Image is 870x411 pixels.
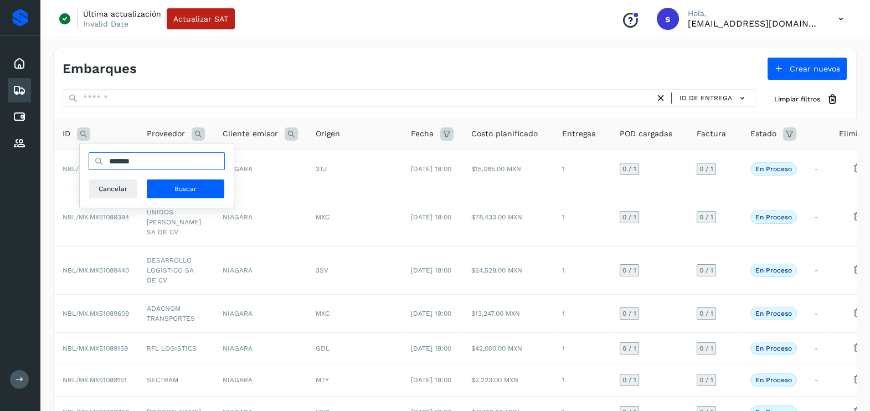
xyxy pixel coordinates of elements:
span: 0 / 1 [622,310,636,317]
p: En proceso [755,310,792,317]
span: NBL/MX.MX51089609 [63,310,129,317]
td: NIAGARA [214,188,307,246]
span: 0 / 1 [622,267,636,274]
span: Fecha [411,128,434,140]
td: NIAGARA [214,332,307,364]
span: Factura [697,128,726,140]
button: Actualizar SAT [167,8,235,29]
span: [DATE] 18:00 [411,310,451,317]
span: [DATE] 18:00 [411,165,451,173]
span: MTY [316,376,329,384]
span: NBL/MX.MX51089440 [63,266,129,274]
span: NBL/MX.MX51089151 [63,376,127,384]
span: [DATE] 18:00 [411,213,451,221]
p: smedina@niagarawater.com [688,18,821,29]
td: - [806,188,830,246]
span: ID de entrega [679,93,732,103]
td: 1 [553,150,611,188]
td: $13,247.00 MXN [462,294,553,332]
td: $24,528.00 MXN [462,246,553,294]
span: 0 / 1 [622,345,636,352]
td: RFL LOGISTICS [138,332,214,364]
td: TRANSPORTISTAS UNIDOS [PERSON_NAME] SA DE CV [138,188,214,246]
td: - [806,294,830,332]
p: En proceso [755,213,792,221]
span: Estado [750,128,776,140]
span: POD cargadas [620,128,672,140]
div: Embarques [8,78,31,102]
span: NBL/MX.MX51089159 [63,345,128,352]
span: Proveedor [147,128,185,140]
td: NIAGARA [214,294,307,332]
span: ID [63,128,70,140]
td: - [806,332,830,364]
p: Última actualización [83,9,161,19]
span: [DATE] 18:00 [411,266,451,274]
td: - [806,246,830,294]
p: Hola, [688,9,821,18]
span: MXC [316,213,330,221]
button: Limpiar filtros [765,89,847,110]
span: 0 / 1 [622,214,636,220]
div: Proveedores [8,131,31,156]
span: MXC [316,310,330,317]
span: NBL/MX.MX51089394 [63,213,129,221]
span: 0 / 1 [699,377,713,383]
span: 0 / 1 [699,345,713,352]
button: Crear nuevos [767,57,847,80]
p: En proceso [755,345,792,352]
span: Actualizar SAT [173,15,228,23]
td: - [806,364,830,396]
button: ID de entrega [676,90,751,106]
td: DESARROLLO LOGISTICO SA DE CV [138,246,214,294]
td: $78,433.00 MXN [462,188,553,246]
td: SECTRAM [138,364,214,396]
h4: Embarques [63,61,137,77]
div: Inicio [8,52,31,76]
span: 0 / 1 [622,166,636,172]
td: 1 [553,188,611,246]
span: 0 / 1 [699,166,713,172]
td: - [806,150,830,188]
span: Limpiar filtros [774,94,820,104]
span: Origen [316,128,340,140]
div: Cuentas por pagar [8,105,31,129]
td: $2,223.00 MXN [462,364,553,396]
span: 0 / 1 [699,214,713,220]
td: NIAGARA [214,246,307,294]
td: NIAGARA [214,364,307,396]
span: NBL/MX.MX51089438 [63,165,129,173]
span: 0 / 1 [699,310,713,317]
span: Crear nuevos [790,65,840,73]
span: [DATE] 18:00 [411,376,451,384]
span: [DATE] 18:00 [411,345,451,352]
td: $15,085.00 MXN [462,150,553,188]
span: 0 / 1 [699,267,713,274]
span: Entregas [562,128,595,140]
span: Costo planificado [471,128,538,140]
td: 1 [553,332,611,364]
td: 1 [553,246,611,294]
td: ADACNOM TRANSPORTES [138,294,214,332]
span: Cliente emisor [223,128,278,140]
p: En proceso [755,266,792,274]
td: 1 [553,294,611,332]
span: 0 / 1 [622,377,636,383]
p: En proceso [755,376,792,384]
p: En proceso [755,165,792,173]
td: NIAGARA [214,150,307,188]
td: 1 [553,364,611,396]
span: 3SV [316,266,328,274]
p: Invalid Date [83,19,128,29]
span: GDL [316,345,330,352]
span: 3TJ [316,165,327,173]
td: $42,000.00 MXN [462,332,553,364]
